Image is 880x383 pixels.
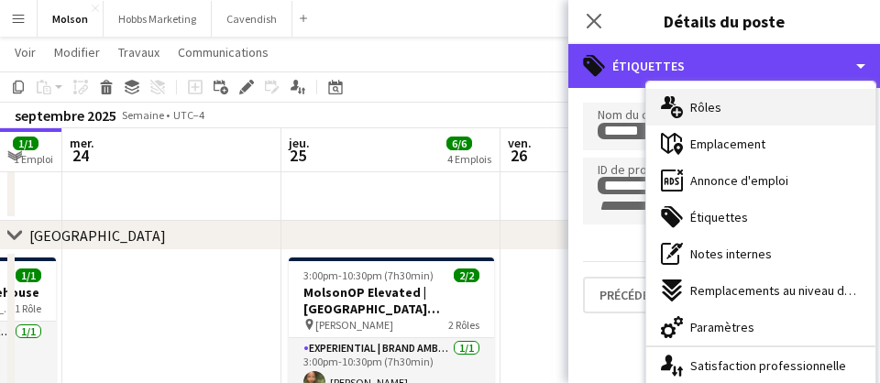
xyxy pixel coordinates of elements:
[448,318,479,332] span: 2 Rôles
[29,226,166,245] div: [GEOGRAPHIC_DATA]
[568,44,880,88] div: Étiquettes
[15,106,116,125] div: septembre 2025
[303,268,434,282] span: 3:00pm-10:30pm (7h30min)
[690,136,765,152] span: Emplacement
[289,135,310,151] span: jeu.
[604,124,673,138] div: Molson
[690,172,788,189] span: Annonce d'emploi
[170,40,276,64] a: Communications
[604,179,840,193] div: 202500049_MolsonOP_CoorsSeltzer
[120,108,166,136] span: Semaine 39
[15,301,41,315] span: 1 Rôle
[598,198,676,214] input: + Étiquette
[15,44,36,60] span: Voir
[286,145,310,166] span: 25
[446,137,472,150] span: 6/6
[38,1,104,37] button: Molson
[690,319,754,335] span: Paramètres
[454,268,479,282] span: 2/2
[47,40,107,64] a: Modifier
[690,246,772,262] span: Notes internes
[289,284,494,317] h3: MolsonOP Elevated | [GEOGRAPHIC_DATA] ([GEOGRAPHIC_DATA], [GEOGRAPHIC_DATA])
[54,44,100,60] span: Modifier
[447,152,491,166] div: 4 Emplois
[212,1,292,37] button: Cavendish
[568,9,880,33] h3: Détails du poste
[505,145,532,166] span: 26
[14,152,53,166] div: 1 Emploi
[70,135,94,151] span: mer.
[118,44,159,60] span: Travaux
[173,108,204,122] div: UTC−4
[13,137,38,150] span: 1/1
[16,268,41,282] span: 1/1
[67,145,94,166] span: 24
[104,1,212,37] button: Hobbs Marketing
[690,282,861,299] span: Remplacements au niveau du poste
[690,209,748,225] span: Étiquettes
[315,318,393,332] span: [PERSON_NAME]
[583,277,682,313] button: Précédent
[7,40,43,64] a: Voir
[508,135,532,151] span: ven.
[111,40,167,64] a: Travaux
[178,44,269,60] span: Communications
[690,99,721,115] span: Rôles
